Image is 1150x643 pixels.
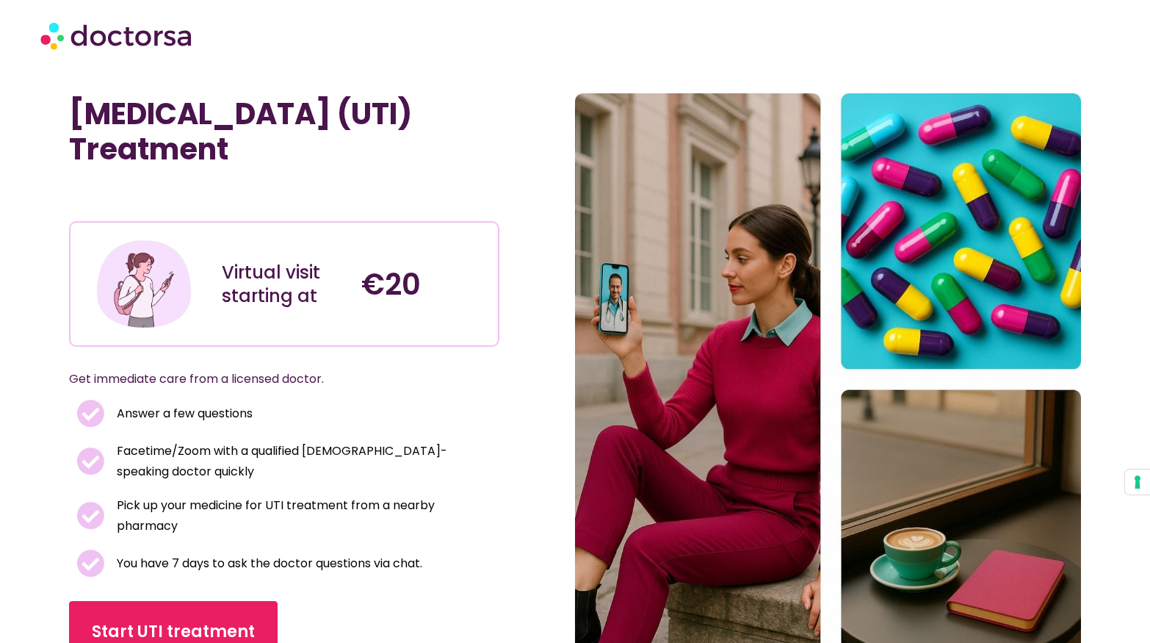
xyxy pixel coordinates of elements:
[113,495,491,536] span: Pick up your medicine for UTI treatment from a nearby pharmacy
[113,403,253,424] span: Answer a few questions
[222,261,347,308] div: Virtual visit starting at
[113,441,491,482] span: Facetime/Zoom with a qualified [DEMOGRAPHIC_DATA]-speaking doctor quickly
[1125,470,1150,495] button: Your consent preferences for tracking technologies
[76,189,297,206] iframe: Customer reviews powered by Trustpilot
[69,369,464,389] p: Get immediate care from a licensed doctor.
[69,96,499,167] h1: [MEDICAL_DATA] (UTI) Treatment
[113,553,422,574] span: You have 7 days to ask the doctor questions via chat.
[94,234,194,334] img: Illustration depicting a young woman in a casual outfit, engaged with her smartphone. She has a p...
[361,267,487,302] h4: €20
